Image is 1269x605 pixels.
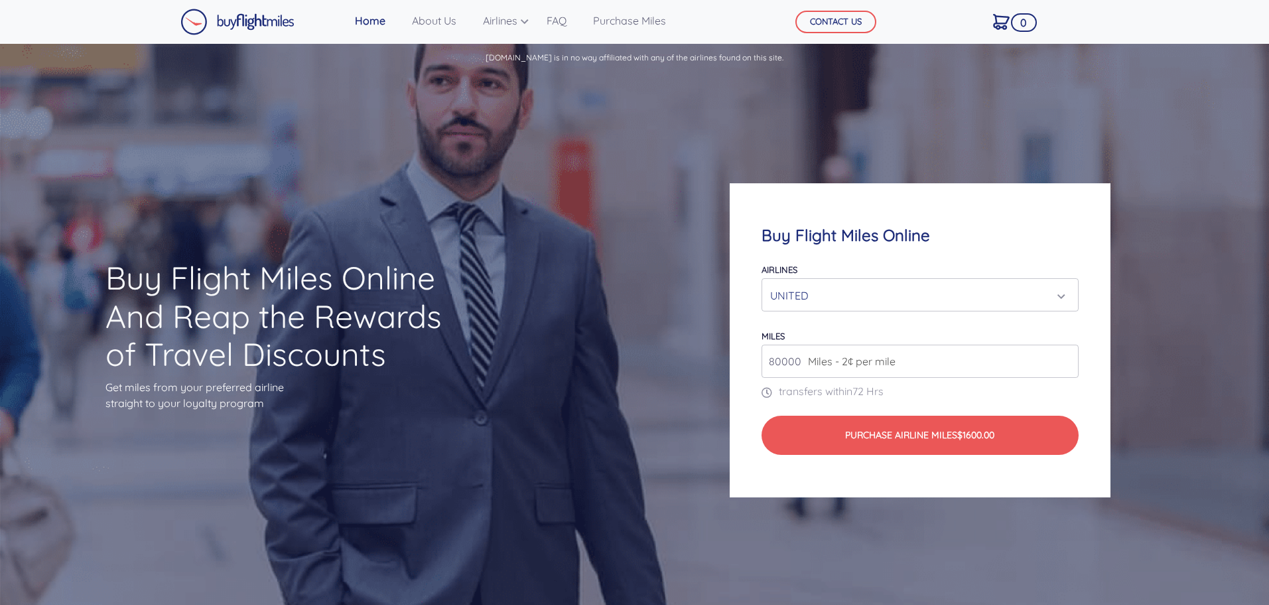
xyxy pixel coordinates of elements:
a: 0 [988,7,1015,35]
label: miles [762,331,785,341]
a: Airlines [478,7,525,34]
p: Get miles from your preferred airline straight to your loyalty program [105,379,465,411]
span: Miles - 2¢ per mile [801,353,896,369]
button: CONTACT US [795,11,876,33]
a: About Us [407,7,462,34]
h4: Buy Flight Miles Online [762,226,1078,245]
a: Home [350,7,391,34]
span: $1600.00 [957,429,994,441]
button: Purchase Airline Miles$1600.00 [762,416,1078,455]
div: UNITED [770,283,1061,308]
a: FAQ [541,7,572,34]
span: 72 Hrs [852,385,884,398]
img: Cart [993,14,1010,30]
img: Buy Flight Miles Logo [180,9,295,35]
label: Airlines [762,264,797,275]
h1: Buy Flight Miles Online And Reap the Rewards of Travel Discounts [105,259,465,374]
p: transfers within [762,383,1078,399]
a: Buy Flight Miles Logo [180,5,295,39]
button: UNITED [762,278,1078,311]
a: Purchase Miles [588,7,671,34]
span: 0 [1011,13,1037,32]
